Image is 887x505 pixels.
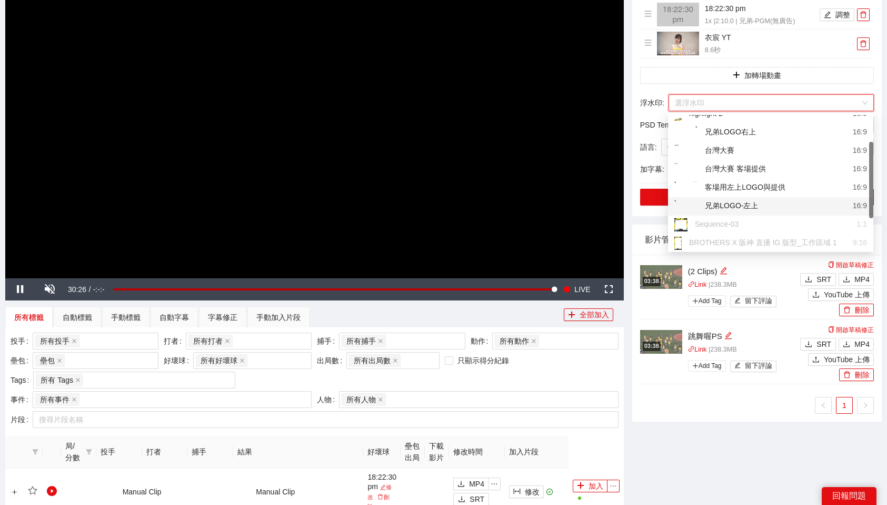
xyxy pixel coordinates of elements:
[470,493,484,505] span: SRT
[800,338,836,351] button: downloadSRT
[573,480,607,492] button: plus加入
[14,312,44,323] div: 所有標籤
[828,326,834,333] span: copy
[816,274,831,285] span: SRT
[640,330,682,354] img: ebdeceec-a343-47f2-aecd-2c47edbbb99d.jpg
[607,482,619,490] span: ellipsis
[674,200,758,213] div: 兄弟LOGO-左上
[862,402,869,409] span: right
[86,449,92,455] span: filter
[822,487,876,505] div: 回報問題
[839,273,874,286] button: downloadMP4
[843,276,850,284] span: download
[812,291,820,299] span: upload
[458,496,465,504] span: download
[72,338,77,344] span: close
[854,338,870,350] span: MP4
[164,333,186,349] label: 打者
[705,45,854,56] p: 8.6 秒
[853,237,867,250] div: 9:16
[509,485,544,498] button: column-width修改
[674,237,837,250] div: BROTHERS X 阪神 直播 IG 版型_工作區域 1
[839,368,874,381] button: delete刪除
[75,377,81,383] span: close
[705,32,854,43] h4: 衣宸 YT
[857,397,874,414] li: 下一頁
[453,478,489,490] button: downloadMP4
[640,97,664,109] span: 浮水印 :
[367,484,392,500] a: 修改
[734,362,741,370] span: edit
[688,281,707,288] a: linkLink
[40,355,55,366] span: 壘包
[640,119,689,131] span: PSD Template :
[513,488,521,496] span: column-width
[35,354,65,367] span: 壘包
[560,278,594,300] button: Seek to live, currently playing live
[824,11,831,20] span: edit
[808,288,874,301] button: uploadYouTube 上傳
[724,330,732,343] div: 編輯
[705,16,817,27] p: 1x | 2:10.0 | 兄弟-PGM(無廣告)
[96,436,142,468] th: 投手
[256,312,301,323] div: 手動加入片段
[192,486,359,498] div: Manual Clip
[488,478,501,490] button: ellipsis
[196,354,247,367] span: 所有好壞球
[35,278,64,300] button: Unmute
[688,280,798,290] p: | 238.3 MB
[10,488,18,497] button: 展開行
[101,486,183,498] div: Manual Clip
[853,126,867,139] div: 16:9
[720,265,727,278] div: 編輯
[346,335,376,347] span: 所有捕手
[187,436,233,468] th: 捕手
[425,436,449,468] th: 下載影片
[457,480,465,489] span: download
[824,354,870,365] span: YouTube 上傳
[240,358,245,363] span: close
[657,32,699,55] img: thumbnail.png
[346,394,376,405] span: 所有人物
[853,200,867,213] div: 16:9
[843,306,851,315] span: delete
[815,397,832,414] button: left
[857,8,870,21] button: delete
[643,277,661,286] div: 03:38
[574,278,590,300] span: LIVE
[688,346,695,353] span: link
[815,397,832,414] li: 上一頁
[640,163,664,175] span: 加字幕 :
[363,436,401,468] th: 好壞球
[828,261,834,268] span: copy
[233,436,364,468] th: 結果
[644,39,652,46] span: menu
[667,139,868,155] span: 中文
[688,330,798,343] div: 跳舞喔PS
[453,355,513,366] span: 只顯示得分紀錄
[674,218,687,231] img: Sequence-03.00_00_00_00.png
[57,358,62,363] span: close
[193,335,223,347] span: 所有打者
[688,346,707,353] a: linkLink
[805,341,812,349] span: download
[564,308,613,321] button: plus全部加入
[449,436,505,468] th: 修改時間
[828,261,874,269] a: 開啟草稿修正
[317,333,339,349] label: 捕手
[317,352,346,369] label: 出局數
[805,276,812,284] span: download
[160,312,189,323] div: 自動字幕
[500,335,529,347] span: 所有動作
[674,200,697,213] img: %E5%85%84%E5%BC%9FLOGO-%E5%B7%A6%E4%B8%8A.png
[812,356,820,364] span: upload
[674,218,739,231] div: Sequence-03
[72,397,77,402] span: close
[674,163,697,176] img: Sequence%2001.00_01_34_22.%E9%9D%9C%E6%AD%A2%1.png
[11,352,33,369] label: 壘包
[317,391,339,408] label: 人物
[674,181,697,195] img: %E5%AE%A2%E5%A0%B4%E7%94%A8%E5%B7%A6%E4%B8%8ALOGO%E8%88%87%E6%8F%90%E4%BE%9B.png
[65,440,82,463] span: 局/分數
[380,484,386,490] span: edit
[164,352,193,369] label: 好壞球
